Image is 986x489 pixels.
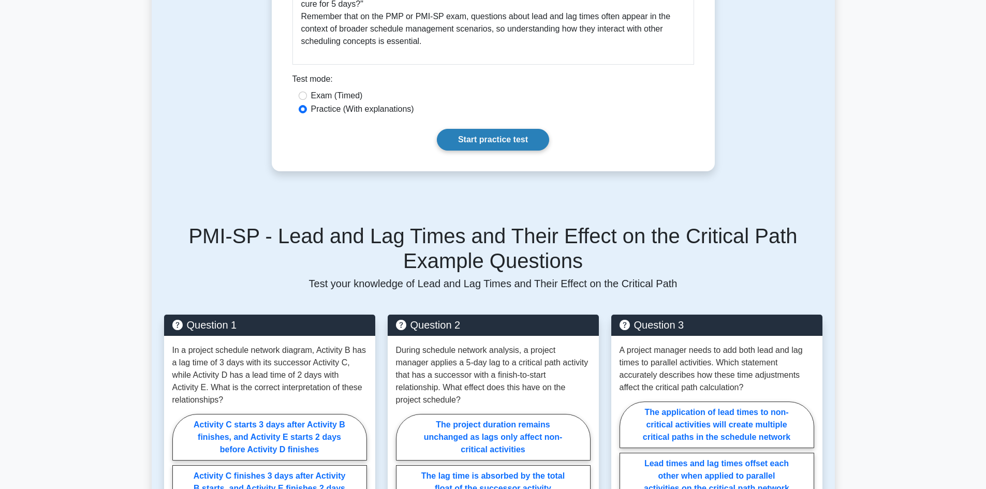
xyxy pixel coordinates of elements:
[620,344,814,394] p: A project manager needs to add both lead and lag times to parallel activities. Which statement ac...
[311,103,414,115] label: Practice (With explanations)
[311,90,363,102] label: Exam (Timed)
[396,414,591,461] label: The project duration remains unchanged as lags only affect non-critical activities
[172,319,367,331] h5: Question 1
[437,129,549,151] a: Start practice test
[164,224,822,273] h5: PMI-SP - Lead and Lag Times and Their Effect on the Critical Path Example Questions
[396,319,591,331] h5: Question 2
[620,402,814,448] label: The application of lead times to non-critical activities will create multiple critical paths in t...
[164,277,822,290] p: Test your knowledge of Lead and Lag Times and Their Effect on the Critical Path
[172,414,367,461] label: Activity C starts 3 days after Activity B finishes, and Activity E starts 2 days before Activity ...
[292,73,694,90] div: Test mode:
[396,344,591,406] p: During schedule network analysis, a project manager applies a 5-day lag to a critical path activi...
[172,344,367,406] p: In a project schedule network diagram, Activity B has a lag time of 3 days with its successor Act...
[620,319,814,331] h5: Question 3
